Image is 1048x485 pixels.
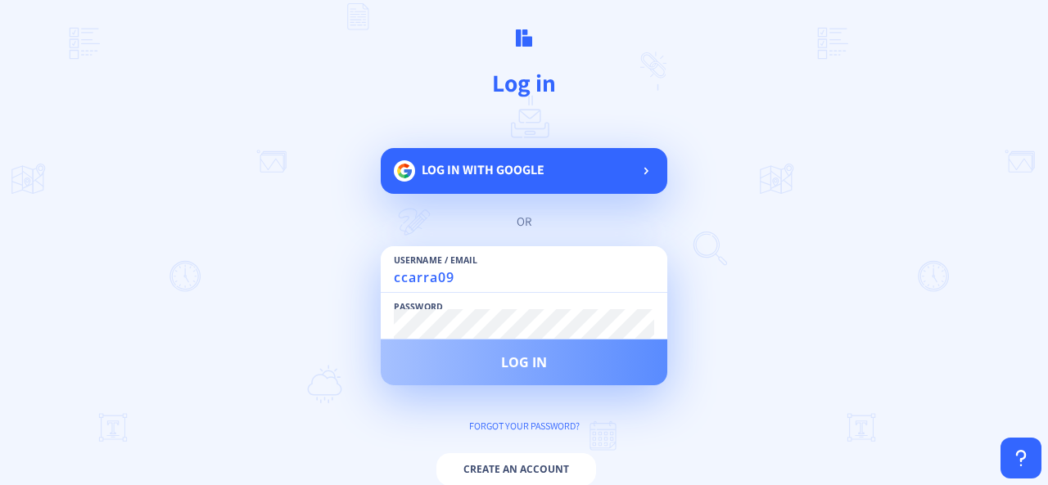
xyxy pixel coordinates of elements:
[394,160,415,182] img: google.svg
[381,418,667,434] div: forgot your password?
[381,339,667,385] button: Log in
[516,29,533,47] img: logo.svg
[397,213,651,230] div: or
[422,161,544,178] span: Log in with google
[501,356,547,369] span: Log in
[79,67,969,99] h1: Log in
